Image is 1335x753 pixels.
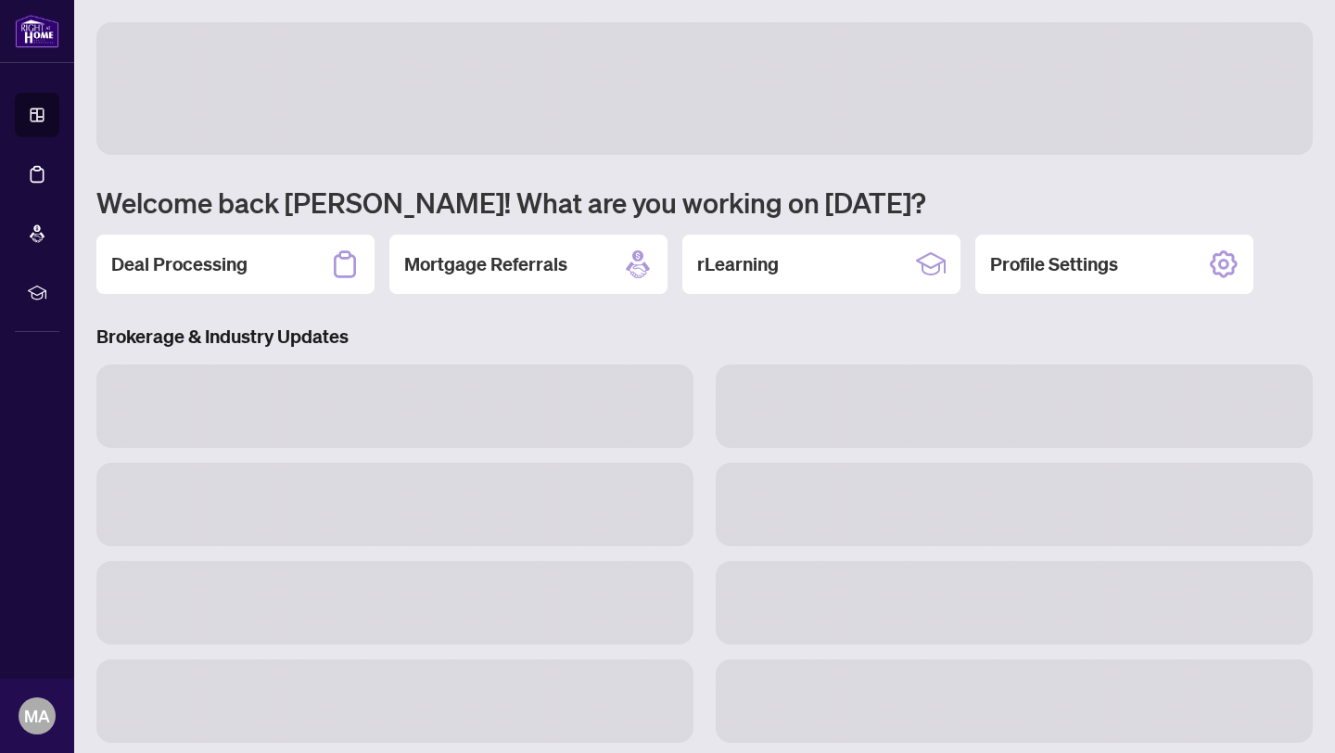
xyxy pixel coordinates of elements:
[96,324,1313,350] h3: Brokerage & Industry Updates
[990,251,1118,277] h2: Profile Settings
[404,251,567,277] h2: Mortgage Referrals
[96,185,1313,220] h1: Welcome back [PERSON_NAME]! What are you working on [DATE]?
[697,251,779,277] h2: rLearning
[111,251,248,277] h2: Deal Processing
[15,14,59,48] img: logo
[24,703,50,729] span: MA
